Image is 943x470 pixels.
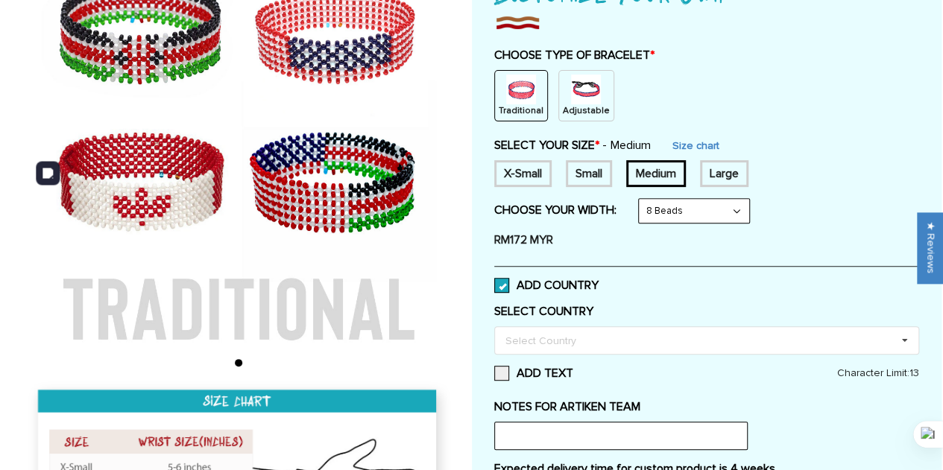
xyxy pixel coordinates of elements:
[558,70,614,121] div: String
[494,160,552,187] div: 6 inches
[563,104,610,117] p: Adjustable
[494,138,651,153] label: SELECT YOUR SIZE
[837,366,919,381] span: Character Limit:
[494,70,548,121] div: Non String
[626,160,686,187] div: 7.5 inches
[494,304,919,319] label: SELECT COUNTRY
[918,212,943,283] div: Click to open Judge.me floating reviews tab
[494,48,919,63] label: CHOOSE TYPE OF BRACELET
[235,359,242,366] li: Page dot 1
[909,366,919,379] span: 13
[566,160,612,187] div: 7 inches
[700,160,748,187] div: 8 inches
[494,232,553,247] span: RM172 MYR
[494,366,919,381] label: ADD TEXT
[672,139,719,152] a: Size chart
[602,138,651,153] span: Medium
[494,399,919,414] label: NOTES FOR ARTIKEN TEAM
[499,104,543,117] p: Traditional
[502,331,598,349] div: Select Country
[571,74,601,104] img: string.PNG
[494,203,616,217] label: CHOOSE YOUR WIDTH:
[494,12,540,33] img: imgboder_100x.png
[494,278,599,293] label: ADD COUNTRY
[506,74,536,104] img: non-string.png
